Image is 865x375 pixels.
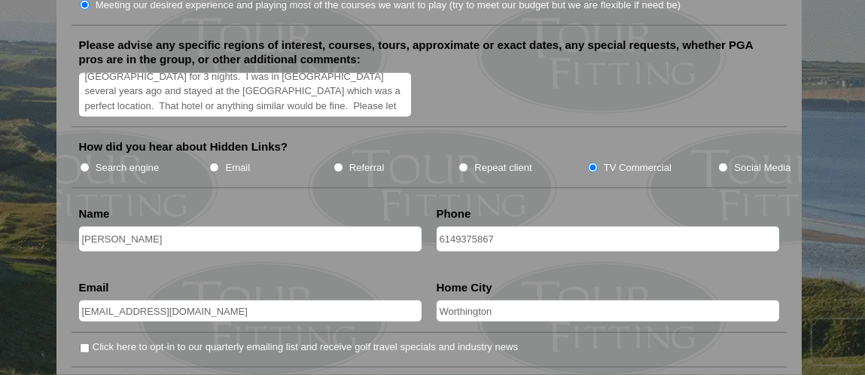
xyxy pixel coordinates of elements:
[79,38,779,67] label: Please advise any specific regions of interest, courses, tours, approximate or exact dates, any s...
[734,160,790,175] label: Social Media
[349,160,385,175] label: Referral
[437,206,471,221] label: Phone
[96,160,160,175] label: Search engine
[79,206,110,221] label: Name
[604,160,672,175] label: TV Commercial
[474,160,532,175] label: Repeat client
[225,160,250,175] label: Email
[79,139,288,154] label: How did you hear about Hidden Links?
[93,340,518,355] label: Click here to opt-in to our quarterly emailing list and receive golf travel specials and industry...
[437,280,492,295] label: Home City
[79,280,109,295] label: Email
